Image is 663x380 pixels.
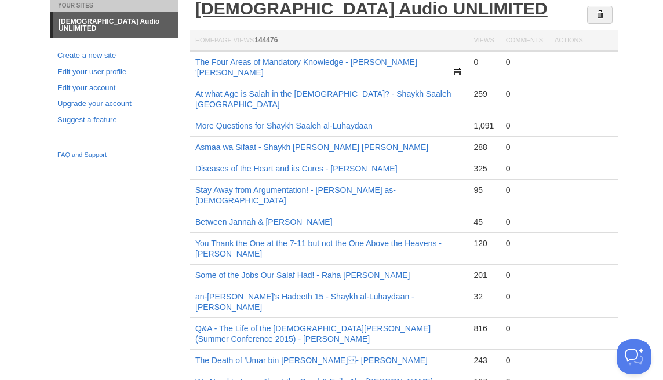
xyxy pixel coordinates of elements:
a: FAQ and Support [57,150,171,160]
div: 32 [473,291,494,302]
a: Upgrade your account [57,98,171,110]
div: 0 [506,163,543,174]
a: Some of the Jobs Our Salaf Had! - Raha [PERSON_NAME] [195,271,410,280]
a: Q&A - The Life of the [DEMOGRAPHIC_DATA][PERSON_NAME] (Summer Conference 2015) - [PERSON_NAME] [195,324,431,344]
div: 201 [473,270,494,280]
th: Comments [500,30,549,52]
a: Asmaa wa Sifaat - Shaykh [PERSON_NAME] [PERSON_NAME] [195,142,428,152]
a: Edit your user profile [57,66,171,78]
div: 45 [473,217,494,227]
th: Actions [549,30,618,52]
div: 0 [506,89,543,99]
div: 0 [506,120,543,131]
span: 144476 [254,36,278,44]
div: 0 [506,291,543,302]
div: 0 [506,270,543,280]
a: Suggest a feature [57,114,171,126]
a: At what Age is Salah in the [DEMOGRAPHIC_DATA]? - Shaykh Saaleh [GEOGRAPHIC_DATA] [195,89,451,109]
a: The Death of 'Umar bin [PERSON_NAME] - [PERSON_NAME] [195,356,428,365]
a: Diseases of the Heart and its Cures - [PERSON_NAME] [195,164,398,173]
div: 0 [506,238,543,249]
div: 1,091 [473,120,494,131]
div: 0 [473,57,494,67]
div: 0 [506,57,543,67]
a: Create a new site [57,50,171,62]
div: 0 [506,323,543,334]
div: 259 [473,89,494,99]
div: 325 [473,163,494,174]
a: Stay Away from Argumentation! - [PERSON_NAME] as-[DEMOGRAPHIC_DATA] [195,185,396,205]
a: Edit your account [57,82,171,94]
th: Homepage Views [190,30,468,52]
div: 0 [506,217,543,227]
div: 95 [473,185,494,195]
div: 816 [473,323,494,334]
a: Between Jannah & [PERSON_NAME] [195,217,333,226]
a: More Questions for Shaykh Saaleh al-Luhaydaan [195,121,373,130]
a: You Thank the One at the 7-11 but not the One Above the Heavens - [PERSON_NAME] [195,239,442,258]
a: an-[PERSON_NAME]'s Hadeeth 15 - Shaykh al-Luhaydaan - [PERSON_NAME] [195,292,414,312]
a: [DEMOGRAPHIC_DATA] Audio UNLIMITED [53,12,178,38]
div: 0 [506,355,543,366]
a: The Four Areas of Mandatory Knowledge - [PERSON_NAME] '[PERSON_NAME] [195,57,417,77]
div: 288 [473,142,494,152]
div: 120 [473,238,494,249]
iframe: Help Scout Beacon - Open [617,339,651,374]
th: Views [468,30,500,52]
div: 0 [506,142,543,152]
div: 0 [506,185,543,195]
div: 243 [473,355,494,366]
